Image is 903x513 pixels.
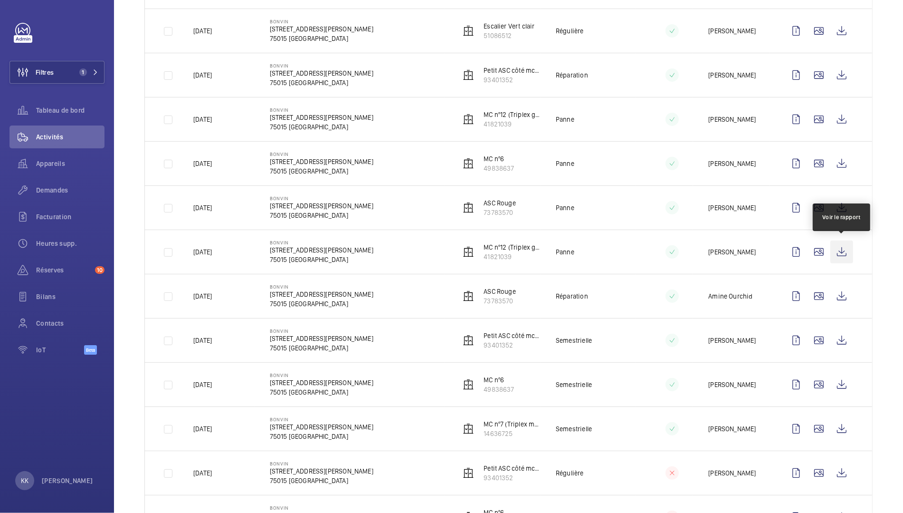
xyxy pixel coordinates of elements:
p: ASC Rouge [484,287,516,296]
span: Bilans [36,292,105,301]
p: [DATE] [193,380,212,389]
p: [STREET_ADDRESS][PERSON_NAME] [270,68,373,78]
p: 51086512 [484,31,534,40]
p: 41821039 [484,119,541,129]
p: 75015 [GEOGRAPHIC_DATA] [270,166,373,176]
span: Contacts [36,319,105,328]
p: Panne [556,159,574,168]
p: 75015 [GEOGRAPHIC_DATA] [270,211,373,220]
p: 93401352 [484,75,541,85]
p: MC nº12 (Triplex gauche) [484,110,541,119]
p: [PERSON_NAME] [708,70,756,80]
p: [DATE] [193,468,212,478]
button: Filtres1 [10,61,105,84]
p: Petit ASC côté mc6 NR9 [484,331,541,340]
p: 93401352 [484,340,541,350]
p: Bonvin [270,372,373,378]
p: ASC Rouge [484,198,516,208]
p: 75015 [GEOGRAPHIC_DATA] [270,78,373,87]
img: elevator.svg [463,158,474,169]
p: Bonvin [270,195,373,201]
p: Escalier Vert clair [484,21,534,31]
img: elevator.svg [463,202,474,213]
span: Facturation [36,212,105,222]
p: 75015 [GEOGRAPHIC_DATA] [270,476,373,485]
span: Demandes [36,185,105,195]
p: [PERSON_NAME] [708,247,756,257]
p: Bonvin [270,328,373,334]
p: [DATE] [193,203,212,213]
p: Panne [556,115,574,124]
p: [PERSON_NAME] [708,26,756,36]
p: Panne [556,203,574,213]
p: [DATE] [193,336,212,345]
p: [PERSON_NAME] [708,203,756,213]
p: [STREET_ADDRESS][PERSON_NAME] [270,378,373,387]
span: Activités [36,132,105,142]
p: Bonvin [270,284,373,290]
p: 75015 [GEOGRAPHIC_DATA] [270,343,373,353]
p: MC nº7 (Triplex milieu) [484,419,541,429]
p: 93401352 [484,473,541,483]
p: Régulière [556,26,584,36]
p: [PERSON_NAME] [708,468,756,478]
p: [STREET_ADDRESS][PERSON_NAME] [270,334,373,343]
p: Bonvin [270,19,373,24]
p: [PERSON_NAME] [708,115,756,124]
p: Semestrielle [556,336,592,345]
img: elevator.svg [463,246,474,258]
p: Réparation [556,70,588,80]
p: [DATE] [193,291,212,301]
span: Heures supp. [36,239,105,248]
p: 14636725 [484,429,541,438]
p: MC nº6 [484,375,514,385]
p: Bonvin [270,151,373,157]
p: 75015 [GEOGRAPHIC_DATA] [270,387,373,397]
p: Régulière [556,468,584,478]
img: elevator.svg [463,467,474,479]
p: Bonvin [270,416,373,422]
p: [DATE] [193,424,212,434]
p: 73783570 [484,296,516,306]
img: elevator.svg [463,69,474,81]
p: 73783570 [484,208,516,217]
p: [STREET_ADDRESS][PERSON_NAME] [270,157,373,166]
p: [DATE] [193,247,212,257]
p: [DATE] [193,26,212,36]
div: Voir le rapport [822,213,861,222]
p: 75015 [GEOGRAPHIC_DATA] [270,432,373,441]
p: [STREET_ADDRESS][PERSON_NAME] [270,24,373,34]
p: [PERSON_NAME] [708,424,756,434]
p: 41821039 [484,252,541,261]
img: elevator.svg [463,423,474,435]
p: [STREET_ADDRESS][PERSON_NAME] [270,290,373,299]
p: [STREET_ADDRESS][PERSON_NAME] [270,245,373,255]
p: Panne [556,247,574,257]
p: Petit ASC côté mc6 NR9 [484,66,541,75]
p: Semestrielle [556,380,592,389]
img: elevator.svg [463,335,474,346]
p: Semestrielle [556,424,592,434]
p: [DATE] [193,70,212,80]
span: Filtres [36,68,54,77]
p: Bonvin [270,107,373,113]
p: MC nº12 (Triplex gauche) [484,242,541,252]
span: Tableau de bord [36,106,105,115]
p: 75015 [GEOGRAPHIC_DATA] [270,34,373,43]
span: Beta [84,345,97,355]
p: [DATE] [193,159,212,168]
p: [STREET_ADDRESS][PERSON_NAME] [270,201,373,211]
span: 10 [95,266,105,274]
p: MC nº6 [484,154,514,164]
p: [STREET_ADDRESS][PERSON_NAME] [270,466,373,476]
p: [STREET_ADDRESS][PERSON_NAME] [270,113,373,122]
p: 75015 [GEOGRAPHIC_DATA] [270,122,373,132]
p: [DATE] [193,115,212,124]
p: 75015 [GEOGRAPHIC_DATA] [270,255,373,264]
span: IoT [36,345,84,355]
p: [STREET_ADDRESS][PERSON_NAME] [270,422,373,432]
p: 49838637 [484,164,514,173]
span: 1 [79,68,87,76]
p: [PERSON_NAME] [42,476,93,485]
span: Appareils [36,159,105,168]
